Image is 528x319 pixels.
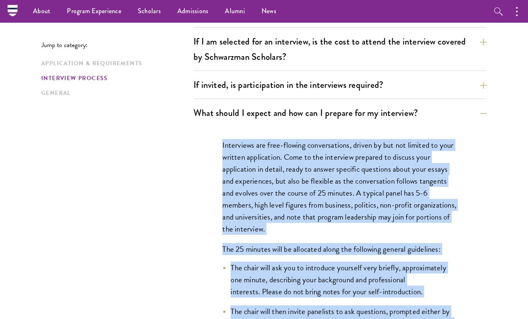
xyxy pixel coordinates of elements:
[193,76,487,94] button: If invited, is participation in the interviews required?
[41,41,193,49] p: Jump to category:
[41,89,189,97] a: General
[222,139,457,235] p: Interviews are free-flowing conversations, driven by but not limited to your written application....
[41,59,189,68] a: Application & Requirements
[222,262,457,298] li: The chair will ask you to introduce yourself very briefly, approximately one minute, describing y...
[41,74,189,83] a: Interview Process
[193,32,487,66] button: If I am selected for an interview, is the cost to attend the interview covered by Schwarzman Scho...
[222,243,457,255] p: The 25 minutes will be allocated along the following general guidelines:
[193,104,487,122] button: What should I expect and how can I prepare for my interview?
